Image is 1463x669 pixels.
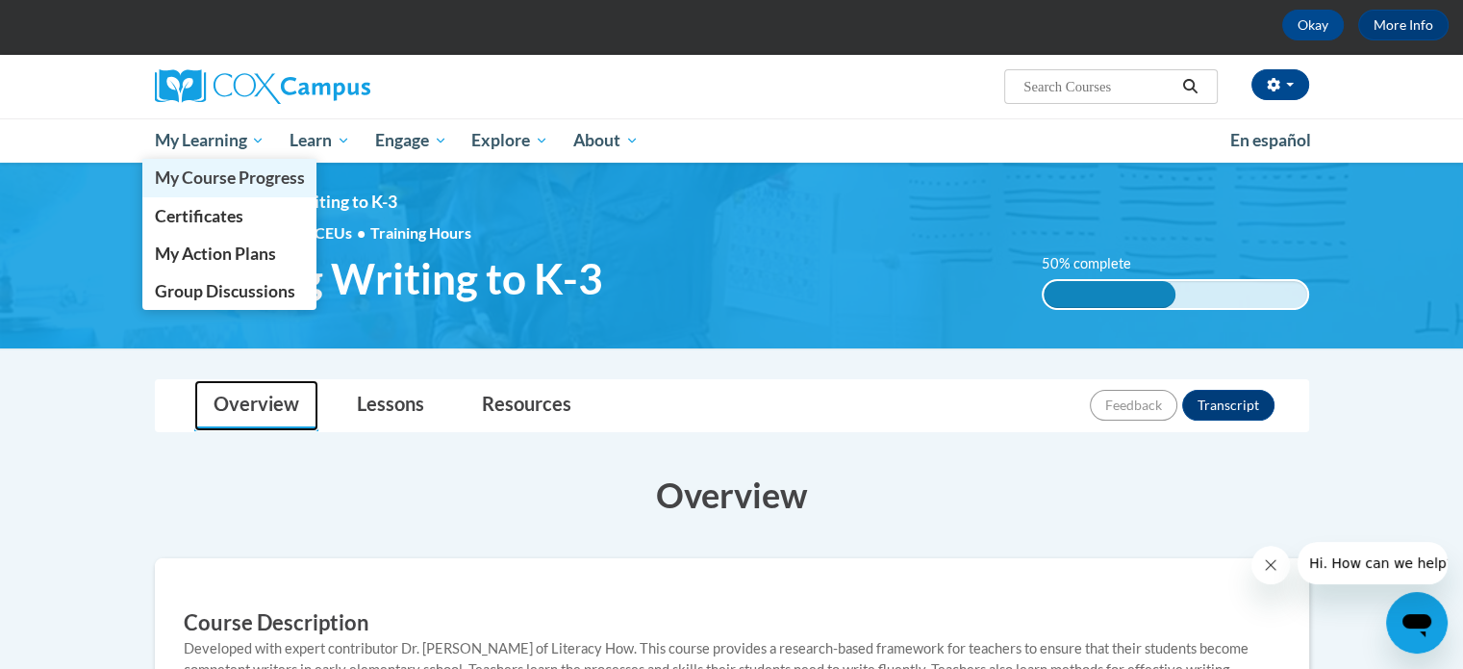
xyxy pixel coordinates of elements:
h3: Overview [155,471,1309,519]
span: 0.20 CEUs [282,222,370,244]
h3: Course Description [184,608,1280,638]
button: Account Settings [1251,69,1309,100]
span: Group Discussions [154,281,294,301]
span: Explore [471,129,548,152]
a: My Learning [142,118,278,163]
div: Main menu [126,118,1338,163]
span: About [573,129,639,152]
a: Explore [459,118,561,163]
span: Learn [290,129,350,152]
a: Group Discussions [142,272,317,310]
span: Training Hours [370,223,471,242]
label: 50% complete [1042,253,1152,274]
button: Okay [1282,10,1344,40]
img: Cox Campus [155,69,370,104]
iframe: Button to launch messaging window [1386,592,1448,654]
a: Cox Campus [155,69,520,104]
a: Overview [194,380,318,431]
span: • [357,223,366,242]
span: En español [1230,130,1311,150]
a: Certificates [142,197,317,235]
a: En español [1218,120,1324,161]
span: My Action Plans [154,244,275,264]
a: Lessons [338,380,443,431]
a: Resources [463,380,591,431]
iframe: Close message [1251,546,1290,584]
a: More Info [1358,10,1449,40]
a: My Action Plans [142,235,317,272]
a: My Course Progress [142,159,317,196]
span: Teaching Writing to K-3 [155,253,603,304]
a: Learn [277,118,363,163]
span: Certificates [154,206,242,226]
button: Transcript [1182,390,1274,421]
span: Hi. How can we help? [12,13,156,29]
button: Feedback [1090,390,1177,421]
div: 50% complete [1044,281,1175,308]
button: Search [1175,75,1204,98]
iframe: Message from company [1298,542,1448,584]
span: My Learning [154,129,265,152]
a: About [561,118,651,163]
a: Engage [363,118,460,163]
span: My Course Progress [154,167,304,188]
input: Search Courses [1022,75,1175,98]
span: Engage [375,129,447,152]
